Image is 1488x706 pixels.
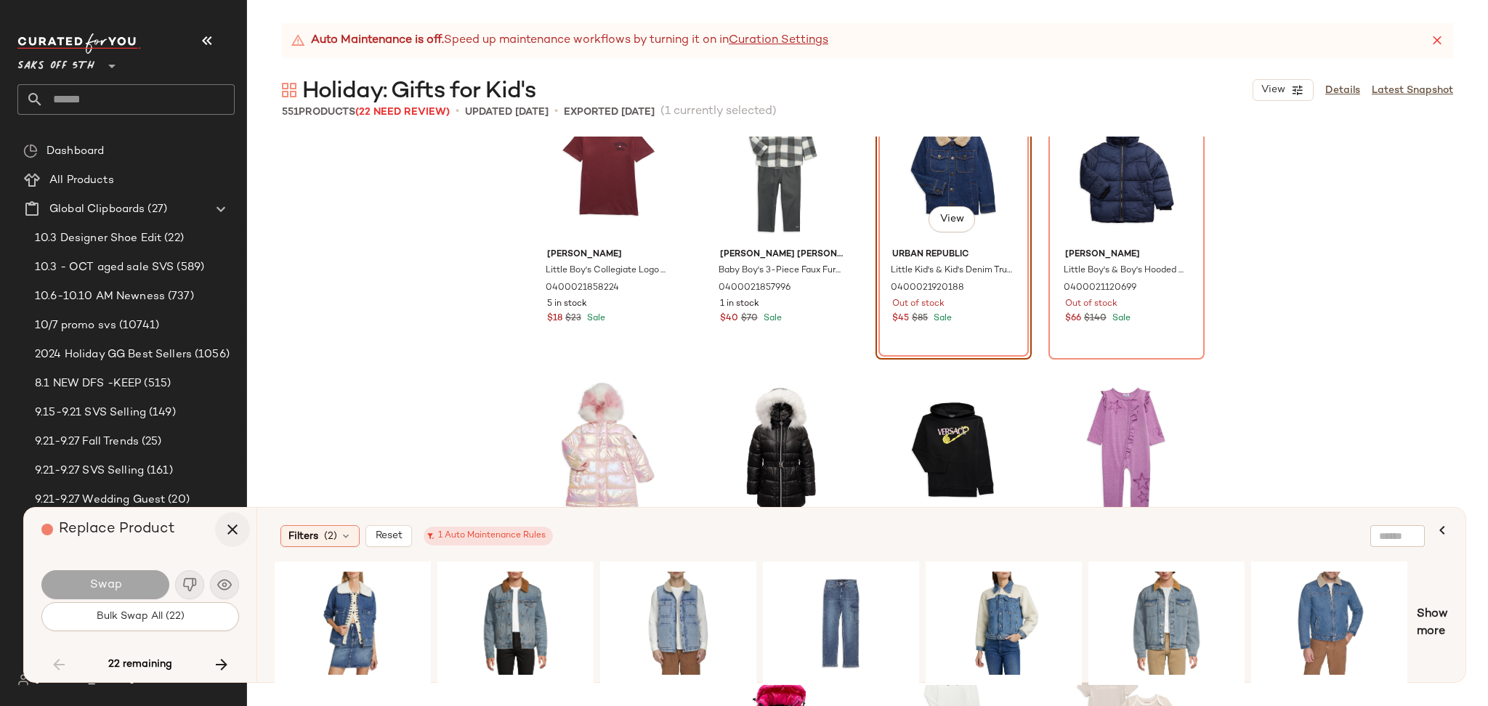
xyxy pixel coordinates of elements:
[720,298,759,311] span: 1 in stock
[1054,376,1200,523] img: 0400021028463
[584,314,605,323] span: Sale
[145,201,167,218] span: (27)
[1064,282,1136,295] span: 0400021120699
[1253,79,1314,101] button: View
[729,32,828,49] a: Curation Settings
[35,259,174,276] span: 10.3 - OCT aged sale SVS
[761,314,782,323] span: Sale
[35,346,192,363] span: 2024 Holiday GG Best Sellers
[139,434,162,450] span: (25)
[547,298,587,311] span: 5 in stock
[144,463,173,479] span: (161)
[35,376,141,392] span: 8.1 NEW DFS -KEEP
[565,312,581,325] span: $23
[41,602,239,631] button: Bulk Swap All (22)
[660,103,777,121] span: (1 currently selected)
[35,230,161,247] span: 10.3 Designer Shoe Edit
[35,434,139,450] span: 9.21-9.27 Fall Trends
[768,572,914,675] img: 0400022584786_DARKWASH
[891,264,1014,277] span: Little Kid's & Kid's Denim Trucker Jacket
[431,529,546,543] div: 1 Auto Maintenance Rules
[355,107,450,118] span: (22 Need Review)
[46,143,104,160] span: Dashboard
[291,32,828,49] div: Speed up maintenance workflows by turning it on in
[324,529,337,544] span: (2)
[1109,314,1131,323] span: Sale
[35,317,116,334] span: 10/7 promo svs
[375,530,403,542] span: Reset
[891,282,964,295] span: 0400021920188
[282,107,299,118] span: 551
[1084,312,1107,325] span: $140
[161,230,184,247] span: (22)
[720,312,738,325] span: $40
[17,33,141,54] img: cfy_white_logo.C9jOOHJF.svg
[1261,84,1285,96] span: View
[1093,572,1240,675] img: 0400023846846_NAVYWASH
[165,288,194,305] span: (737)
[546,264,668,277] span: Little Boy's Collegiate Logo T-Shirt
[605,572,751,675] img: 0400025509553_LIGHTWASHDENIM
[23,144,38,158] img: svg%3e
[141,376,171,392] span: (515)
[116,317,159,334] span: (10741)
[535,376,682,523] img: 0400022251711_PINK
[442,572,589,675] img: 0400022291358_MOJAVEWASH
[365,525,412,547] button: Reset
[96,611,185,622] span: Bulk Swap All (22)
[288,529,318,544] span: Filters
[741,312,758,325] span: $70
[939,214,964,225] span: View
[35,405,146,421] span: 9.15-9.21 SVS Selling
[1372,83,1453,98] a: Latest Snapshot
[165,492,190,508] span: (20)
[282,105,450,120] div: Products
[554,103,558,121] span: •
[929,206,975,232] button: View
[931,572,1077,675] img: 0400022955147_DEANSLIST
[547,248,670,261] span: [PERSON_NAME]
[49,201,145,218] span: Global Clipboards
[546,282,619,295] span: 0400021858224
[17,49,94,76] span: Saks OFF 5TH
[719,264,841,277] span: Baby Boy's 3-Piece Faux Fur Jacket, T-Shirt & Pants Set
[1417,606,1448,641] span: Show more
[1065,298,1117,311] span: Out of stock
[282,83,296,97] img: svg%3e
[35,463,144,479] span: 9.21-9.27 SVS Selling
[719,282,790,295] span: 0400021857996
[311,32,444,49] strong: Auto Maintenance is off.
[547,312,562,325] span: $18
[49,172,114,189] span: All Products
[465,105,549,120] p: updated [DATE]
[35,288,165,305] span: 10.6-10.10 AM Newness
[564,105,655,120] p: Exported [DATE]
[17,674,29,686] img: svg%3e
[280,572,426,675] img: 0400022964289_INDIGOSHERPA
[708,376,854,523] img: 0400021120387_BLACK
[1256,572,1402,675] img: 0400025509558_MEDIUMWASH
[59,522,175,537] span: Replace Product
[302,77,535,106] span: Holiday: Gifts for Kid's
[1065,312,1081,325] span: $66
[881,376,1027,523] img: 0400021064469_BLACKMULTI
[174,259,204,276] span: (589)
[1065,248,1188,261] span: [PERSON_NAME]
[108,658,172,671] span: 22 remaining
[1064,264,1186,277] span: Little Boy's & Boy's Hooded Puffer Jacket
[35,492,165,508] span: 9.21-9.27 Wedding Guest
[1325,83,1360,98] a: Details
[720,248,843,261] span: [PERSON_NAME] [PERSON_NAME]
[456,103,459,121] span: •
[146,405,176,421] span: (149)
[192,346,230,363] span: (1056)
